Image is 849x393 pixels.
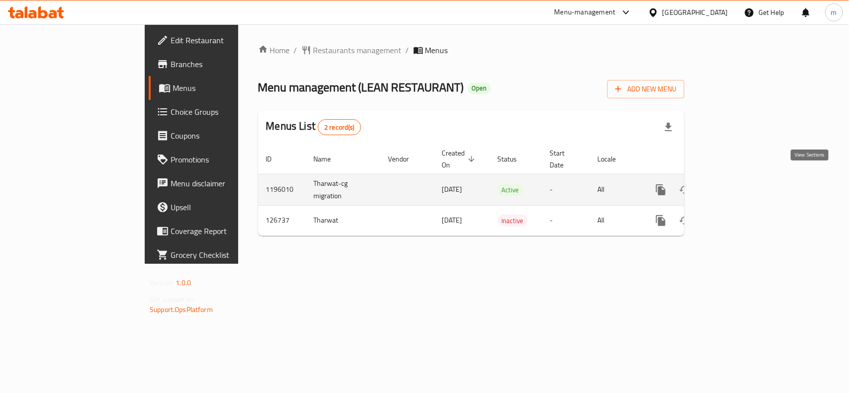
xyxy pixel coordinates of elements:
[149,148,286,171] a: Promotions
[649,178,673,202] button: more
[176,276,191,289] span: 1.0.0
[442,147,478,171] span: Created On
[171,130,279,142] span: Coupons
[171,201,279,213] span: Upsell
[149,243,286,267] a: Grocery Checklist
[266,153,285,165] span: ID
[149,100,286,124] a: Choice Groups
[258,44,684,56] nav: breadcrumb
[615,83,676,95] span: Add New Menu
[442,214,463,227] span: [DATE]
[388,153,422,165] span: Vendor
[831,7,837,18] span: m
[171,225,279,237] span: Coverage Report
[598,153,629,165] span: Locale
[590,174,641,205] td: All
[171,177,279,189] span: Menu disclaimer
[171,58,279,70] span: Branches
[171,34,279,46] span: Edit Restaurant
[301,44,402,56] a: Restaurants management
[318,123,361,132] span: 2 record(s)
[314,153,344,165] span: Name
[406,44,409,56] li: /
[498,153,530,165] span: Status
[468,84,491,92] span: Open
[550,147,578,171] span: Start Date
[149,171,286,195] a: Menu disclaimer
[258,144,753,236] table: enhanced table
[150,276,174,289] span: Version:
[649,209,673,233] button: more
[442,183,463,196] span: [DATE]
[306,205,380,236] td: Tharwat
[468,82,491,94] div: Open
[318,119,361,135] div: Total records count
[149,52,286,76] a: Branches
[662,7,728,18] div: [GEOGRAPHIC_DATA]
[542,174,590,205] td: -
[590,205,641,236] td: All
[171,249,279,261] span: Grocery Checklist
[555,6,616,18] div: Menu-management
[306,174,380,205] td: Tharwat-cg migration
[149,219,286,243] a: Coverage Report
[641,144,753,174] th: Actions
[266,119,361,135] h2: Menus List
[149,195,286,219] a: Upsell
[657,115,680,139] div: Export file
[150,303,213,316] a: Support.OpsPlatform
[149,76,286,100] a: Menus
[258,76,464,98] span: Menu management ( LEAN RESTAURANT )
[673,209,697,233] button: Change Status
[607,80,684,98] button: Add New Menu
[498,215,528,227] span: Inactive
[149,28,286,52] a: Edit Restaurant
[542,205,590,236] td: -
[150,293,195,306] span: Get support on:
[171,154,279,165] span: Promotions
[149,124,286,148] a: Coupons
[294,44,297,56] li: /
[171,106,279,118] span: Choice Groups
[313,44,402,56] span: Restaurants management
[425,44,448,56] span: Menus
[173,82,279,94] span: Menus
[498,184,523,196] span: Active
